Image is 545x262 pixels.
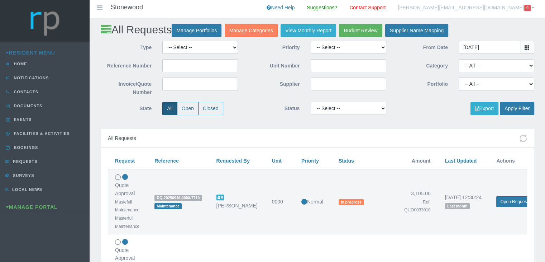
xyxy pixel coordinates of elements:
[339,24,382,37] a: Budget Review
[95,41,157,52] label: Type
[154,158,179,164] a: Reference
[12,117,32,122] span: Events
[445,203,470,209] span: Last month
[115,158,135,164] a: Request
[265,169,294,234] td: 0000
[11,159,38,164] span: Requests
[243,102,305,113] label: Status
[12,76,49,80] span: Notifications
[12,104,43,108] span: Documents
[95,102,157,113] label: State
[209,169,265,234] td: [PERSON_NAME]
[154,203,182,209] span: Maintenance
[496,196,532,207] a: Open Request
[470,102,498,115] button: Export
[101,24,534,37] h2: All Requests
[95,78,157,97] label: Invoice/Quote Number
[162,102,177,115] label: All
[177,102,199,115] label: Open
[154,195,202,201] span: RQ-20250916-0000-7710
[216,158,250,164] a: Requested By
[243,41,305,52] label: Priority
[115,200,139,213] small: Mastefull Maintenance
[95,59,157,70] label: Reference Number
[6,50,55,56] a: Resident Menu
[111,4,143,11] h4: Stonewood
[445,158,477,164] a: Last Updated
[12,131,70,136] span: Facilities & Activities
[12,90,38,94] span: Contacts
[500,102,534,115] button: Apply Filter
[172,24,221,37] a: Manage Portfolios
[438,169,489,234] td: [DATE] 12:30:24
[243,59,305,70] label: Unit Number
[11,173,34,178] span: Surveys
[10,187,42,192] span: Local News
[272,158,282,164] a: Unit
[294,169,331,234] td: Normal
[243,78,305,88] label: Supplier
[281,24,336,37] a: View Monthly Report
[339,199,364,205] span: In progress
[198,102,223,115] label: Closed
[12,62,27,66] span: Home
[392,59,453,70] label: Category
[412,158,431,164] span: Amount
[524,5,531,11] span: 9
[301,158,319,164] a: Priority
[225,24,278,37] a: Manage Categories
[12,145,38,150] span: Bookings
[385,24,448,37] a: Supplier Name Mapping
[339,158,354,164] a: Status
[6,204,58,210] a: Manage Portal
[392,78,453,88] label: Portfolio
[101,129,534,148] div: All Requests
[115,216,139,229] small: Masterfull Maintenance
[392,41,453,52] label: From Date
[397,169,438,234] td: 3,105.00
[496,158,515,164] span: Actions
[108,169,147,234] td: Quote Approval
